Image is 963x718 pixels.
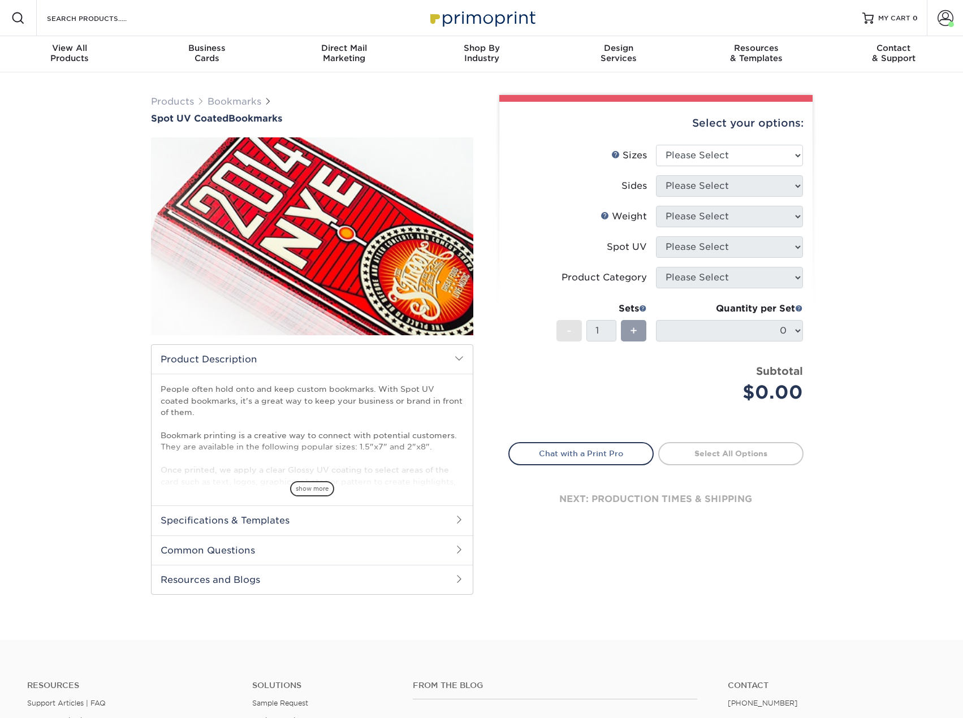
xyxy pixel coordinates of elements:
[413,36,550,72] a: Shop ByIndustry
[138,43,275,63] div: Cards
[567,322,572,339] span: -
[290,481,334,496] span: show more
[275,43,413,53] span: Direct Mail
[413,43,550,63] div: Industry
[825,43,962,53] span: Contact
[27,681,235,690] h4: Resources
[151,113,473,124] h1: Bookmarks
[152,535,473,565] h2: Common Questions
[508,102,804,145] div: Select your options:
[728,681,936,690] a: Contact
[413,681,697,690] h4: From the Blog
[508,465,804,533] div: next: production times & shipping
[658,442,804,465] a: Select All Options
[27,699,106,707] a: Support Articles | FAQ
[913,14,918,22] span: 0
[601,210,647,223] div: Weight
[252,699,308,707] a: Sample Request
[1,36,139,72] a: View AllProducts
[562,271,647,284] div: Product Category
[138,36,275,72] a: BusinessCards
[611,149,647,162] div: Sizes
[252,681,396,690] h4: Solutions
[825,43,962,63] div: & Support
[413,43,550,53] span: Shop By
[550,43,688,63] div: Services
[556,302,647,315] div: Sets
[550,43,688,53] span: Design
[688,43,825,53] span: Resources
[151,96,194,107] a: Products
[151,113,473,124] a: Spot UV CoatedBookmarks
[508,442,654,465] a: Chat with a Print Pro
[607,240,647,254] div: Spot UV
[878,14,910,23] span: MY CART
[664,379,803,406] div: $0.00
[151,113,228,124] span: Spot UV Coated
[152,345,473,374] h2: Product Description
[151,125,473,348] img: Spot UV Coated 01
[756,365,803,377] strong: Subtotal
[728,699,798,707] a: [PHONE_NUMBER]
[152,565,473,594] h2: Resources and Blogs
[208,96,261,107] a: Bookmarks
[1,43,139,63] div: Products
[275,36,413,72] a: Direct MailMarketing
[1,43,139,53] span: View All
[46,11,156,25] input: SEARCH PRODUCTS.....
[152,505,473,535] h2: Specifications & Templates
[138,43,275,53] span: Business
[825,36,962,72] a: Contact& Support
[621,179,647,193] div: Sides
[425,6,538,30] img: Primoprint
[688,43,825,63] div: & Templates
[630,322,637,339] span: +
[161,383,464,533] p: People often hold onto and keep custom bookmarks. With Spot UV coated bookmarks, it's a great way...
[688,36,825,72] a: Resources& Templates
[275,43,413,63] div: Marketing
[656,302,803,315] div: Quantity per Set
[550,36,688,72] a: DesignServices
